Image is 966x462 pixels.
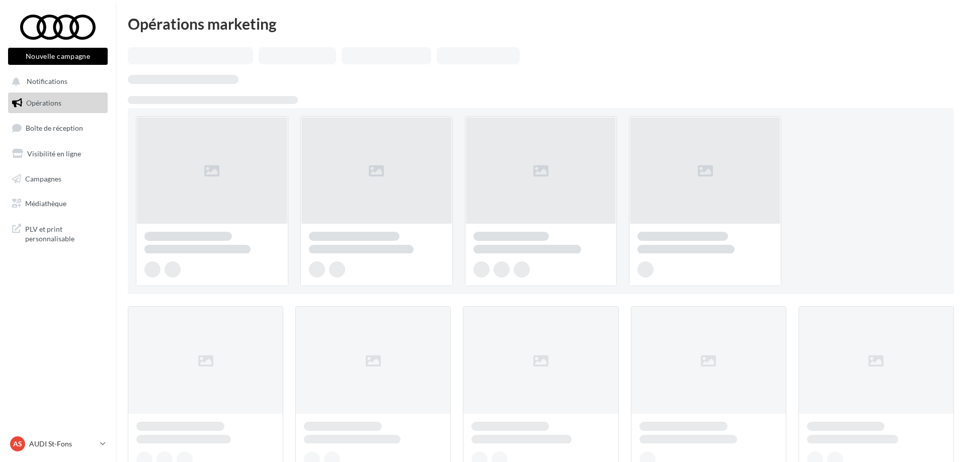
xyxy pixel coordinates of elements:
[6,143,110,164] a: Visibilité en ligne
[25,174,61,182] span: Campagnes
[13,439,22,449] span: AS
[25,199,66,208] span: Médiathèque
[26,124,83,132] span: Boîte de réception
[27,77,67,86] span: Notifications
[8,434,108,453] a: AS AUDI St-Fons
[26,99,61,107] span: Opérations
[6,168,110,190] a: Campagnes
[8,48,108,65] button: Nouvelle campagne
[6,193,110,214] a: Médiathèque
[6,93,110,114] a: Opérations
[29,439,96,449] p: AUDI St-Fons
[6,117,110,139] a: Boîte de réception
[27,149,81,158] span: Visibilité en ligne
[25,222,104,244] span: PLV et print personnalisable
[128,16,954,31] div: Opérations marketing
[6,218,110,248] a: PLV et print personnalisable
